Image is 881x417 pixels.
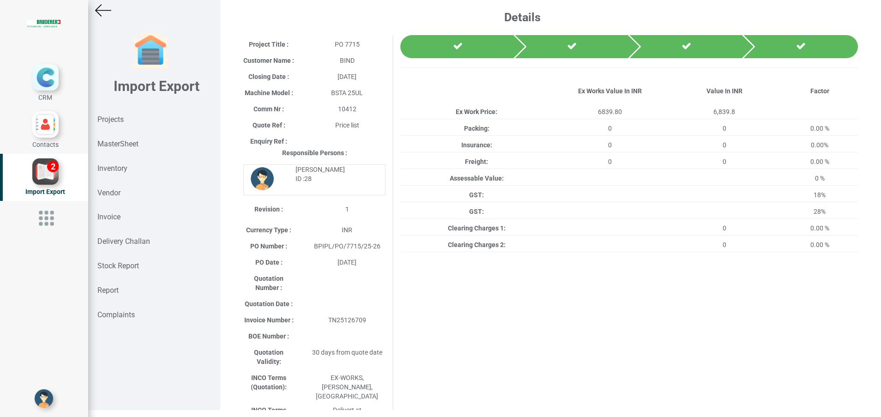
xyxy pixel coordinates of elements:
span: 6,839.8 [713,108,735,115]
label: Closing Date : [248,72,289,81]
label: Value In INR [706,86,742,96]
span: 10412 [338,105,356,113]
label: Factor [810,86,829,96]
label: Quotation Validity: [243,348,295,366]
span: 0 [608,158,612,165]
span: 0 [723,141,726,149]
span: 0.00 % [810,241,829,248]
span: 0.00% [811,141,828,149]
strong: MasterSheet [97,139,139,148]
span: Price list [335,121,359,129]
span: 0 [608,141,612,149]
span: 0 % [815,175,825,182]
span: BSTA 25UL [331,89,363,97]
strong: Invoice [97,212,121,221]
span: PO 7715 [335,41,360,48]
b: Import Export [114,78,199,94]
strong: 28 [304,175,312,182]
div: [PERSON_NAME] ID : [289,165,378,183]
label: Clearing Charges 2: [448,240,506,249]
span: CRM [38,94,52,101]
label: GST: [469,207,484,216]
label: Ex Works Value In INR [578,86,642,96]
span: 1 [345,205,349,213]
strong: Projects [97,115,124,124]
span: 6839.80 [598,108,622,115]
span: 0 [723,158,726,165]
label: Enquiry Ref : [250,137,287,146]
label: Invoice Number : [244,315,294,325]
span: BPIPL/PO/7715/25-26 [314,242,380,250]
span: 28% [814,208,826,215]
strong: Report [97,286,119,295]
span: 0 [723,241,726,248]
span: INR [342,226,352,234]
img: DP [251,167,274,190]
label: Currency Type : [246,225,291,235]
strong: Delivery Challan [97,237,150,246]
label: Ex Work Price: [456,107,497,116]
label: GST: [469,190,484,199]
label: Comm Nr : [253,104,284,114]
b: Details [504,11,541,24]
label: PO Number : [250,242,287,251]
label: Quote Ref : [253,121,285,130]
span: EX-WORKS, [PERSON_NAME], [GEOGRAPHIC_DATA] [316,374,378,400]
strong: Stock Report [97,261,139,270]
span: 0 [608,125,612,132]
label: BOE Number : [248,332,289,341]
img: garage-closed.png [132,32,169,69]
span: TN25126709 [328,316,366,324]
strong: Complaints [97,310,135,319]
span: BIND [340,57,355,64]
span: Contacts [32,141,59,148]
span: 0 [723,224,726,232]
label: Responsible Persons : [282,148,347,157]
span: 18% [814,191,826,199]
label: Project Title : [249,40,289,49]
label: Freight: [465,157,488,166]
label: Customer Name : [243,56,294,65]
span: 0.00 % [810,158,829,165]
label: PO Date : [255,258,283,267]
label: Assessable Value: [450,174,504,183]
div: 2 [47,161,59,172]
span: 30 days from quote date [312,349,382,356]
label: Quotation Number : [243,274,295,292]
span: Import Export [25,188,65,195]
label: Machine Model : [245,88,293,97]
span: 0.00 % [810,224,829,232]
label: Insurance: [461,140,492,150]
span: 0 [723,125,726,132]
label: INCO Terms (Quotation): [243,373,295,392]
span: 0.00 % [810,125,829,132]
label: Packing: [464,124,489,133]
strong: Inventory [97,164,127,173]
strong: Vendor [97,188,121,197]
label: Clearing Charges 1: [448,224,506,233]
label: Revision : [254,205,283,214]
span: [DATE] [338,73,356,80]
span: [DATE] [338,259,356,266]
label: Quotation Date : [245,299,293,308]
